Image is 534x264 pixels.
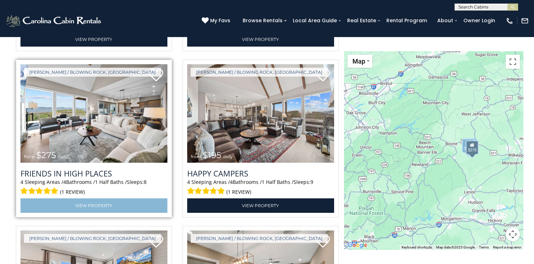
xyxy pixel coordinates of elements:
span: from [191,154,201,159]
a: Browse Rentals [239,15,286,26]
a: Happy Campers [187,168,334,179]
a: Friends In High Places from $275 daily [20,64,167,163]
a: [PERSON_NAME] / Blowing Rock, [GEOGRAPHIC_DATA] [24,234,161,243]
span: (1 review) [60,187,85,197]
a: View Property [187,198,334,213]
img: Happy Campers [187,64,334,163]
a: View Property [20,32,167,47]
button: Keyboard shortcuts [402,245,432,250]
span: 4 [63,179,66,185]
a: Report a map error [493,245,521,249]
a: [PERSON_NAME] / Blowing Rock, [GEOGRAPHIC_DATA] [24,68,161,77]
div: $275 [466,141,479,155]
div: Sleeping Areas / Bathrooms / Sleeps: [20,179,167,197]
div: $355 [462,139,475,153]
span: $275 [36,150,56,160]
span: Map data ©2025 Google [436,245,475,249]
span: (1 review) [226,187,251,197]
span: My Favs [210,17,230,24]
a: Owner Login [460,15,499,26]
span: daily [58,154,67,159]
span: 8 [144,179,147,185]
img: Friends In High Places [20,64,167,163]
span: daily [223,154,233,159]
a: [PERSON_NAME] / Blowing Rock, [GEOGRAPHIC_DATA] [191,68,328,77]
div: Sleeping Areas / Bathrooms / Sleeps: [187,179,334,197]
a: View Property [20,198,167,213]
span: 9 [310,179,313,185]
span: from [24,154,35,159]
a: Local Area Guide [289,15,340,26]
div: $525 [466,140,479,155]
a: Terms (opens in new tab) [479,245,489,249]
button: Change map style [348,55,372,68]
a: Real Estate [344,15,380,26]
a: Friends In High Places [20,168,167,179]
a: [PERSON_NAME] / Blowing Rock, [GEOGRAPHIC_DATA] [191,234,328,243]
img: Google [346,241,369,250]
span: 4 [230,179,233,185]
button: Toggle fullscreen view [506,55,520,69]
img: White-1-2.png [5,14,103,28]
a: Open this area in Google Maps (opens a new window) [346,241,369,250]
div: $200 [464,138,476,152]
span: 4 [20,179,23,185]
button: Map camera controls [506,227,520,241]
span: 1 Half Baths / [262,179,293,185]
span: 4 [187,179,190,185]
a: About [434,15,457,26]
img: phone-regular-white.png [506,17,514,25]
span: Map [352,58,365,65]
a: Happy Campers from $195 daily [187,64,334,163]
a: Rental Program [383,15,431,26]
img: mail-regular-white.png [521,17,529,25]
a: View Property [187,32,334,47]
span: 1 Half Baths / [95,179,127,185]
span: $195 [203,150,221,160]
a: My Favs [202,17,232,25]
